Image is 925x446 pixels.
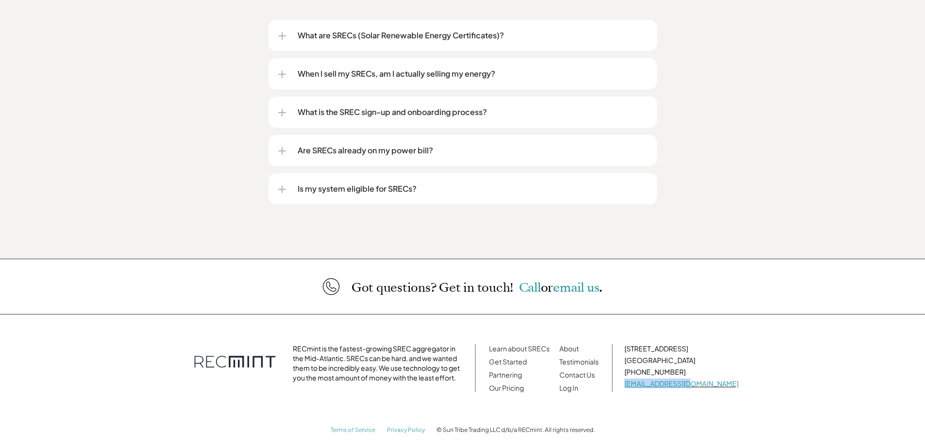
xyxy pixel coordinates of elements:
[489,383,524,392] a: Our Pricing
[331,426,375,433] a: Terms of Service
[541,279,554,296] span: or
[624,367,739,377] p: [PHONE_NUMBER]
[599,279,603,296] span: .
[298,68,647,80] p: When I sell my SRECs, am I actually selling my energy?
[519,279,541,296] a: Call
[559,370,595,379] a: Contact Us
[387,426,425,433] a: Privacy Policy
[624,355,739,365] p: [GEOGRAPHIC_DATA]
[298,183,647,195] p: Is my system eligible for SRECs?
[624,344,739,353] p: [STREET_ADDRESS]
[489,357,527,366] a: Get Started
[553,279,599,296] a: email us
[437,427,595,433] p: © Sun Tribe Trading LLC d/b/a RECmint. All rights reserved.
[489,344,550,353] a: Learn about SRECs
[298,145,647,156] p: Are SRECs already on my power bill?
[624,379,739,388] a: [EMAIL_ADDRESS][DOMAIN_NAME]
[298,30,647,41] p: What are SRECs (Solar Renewable Energy Certificates)?
[298,106,647,118] p: What is the SREC sign-up and onboarding process?
[489,370,522,379] a: Partnering
[352,281,603,294] p: Got questions? Get in touch!
[293,344,463,382] p: RECmint is the fastest-growing SREC aggregator in the Mid-Atlantic. SRECs can be hard, and we wan...
[559,383,578,392] a: Log In
[559,344,579,353] a: About
[559,357,599,366] a: Testimonials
